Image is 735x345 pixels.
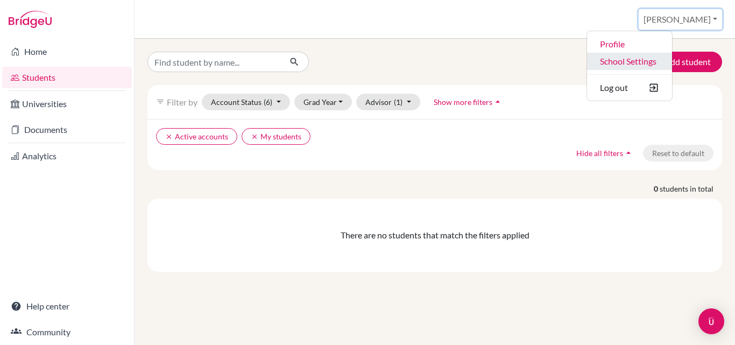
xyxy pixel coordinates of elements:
[2,295,132,317] a: Help center
[2,145,132,167] a: Analytics
[156,128,237,145] button: clearActive accounts
[639,9,722,30] button: [PERSON_NAME]
[587,36,672,53] a: Profile
[698,308,724,334] div: Open Intercom Messenger
[2,321,132,343] a: Community
[576,149,623,158] span: Hide all filters
[156,97,165,106] i: filter_list
[147,52,281,72] input: Find student by name...
[9,11,52,28] img: Bridge-U
[2,119,132,140] a: Documents
[492,96,503,107] i: arrow_drop_up
[623,147,634,158] i: arrow_drop_up
[434,97,492,107] span: Show more filters
[2,41,132,62] a: Home
[264,97,272,107] span: (6)
[156,229,713,242] div: There are no students that match the filters applied
[654,183,660,194] strong: 0
[167,97,197,107] span: Filter by
[586,31,673,101] ul: [PERSON_NAME]
[2,67,132,88] a: Students
[2,93,132,115] a: Universities
[165,133,173,140] i: clear
[242,128,310,145] button: clearMy students
[640,52,722,72] button: Add student
[643,145,713,161] button: Reset to default
[567,145,643,161] button: Hide all filtersarrow_drop_up
[356,94,420,110] button: Advisor(1)
[202,94,290,110] button: Account Status(6)
[660,183,722,194] span: students in total
[425,94,512,110] button: Show more filtersarrow_drop_up
[394,97,402,107] span: (1)
[587,53,672,70] a: School Settings
[294,94,352,110] button: Grad Year
[251,133,258,140] i: clear
[587,79,672,96] button: Log out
